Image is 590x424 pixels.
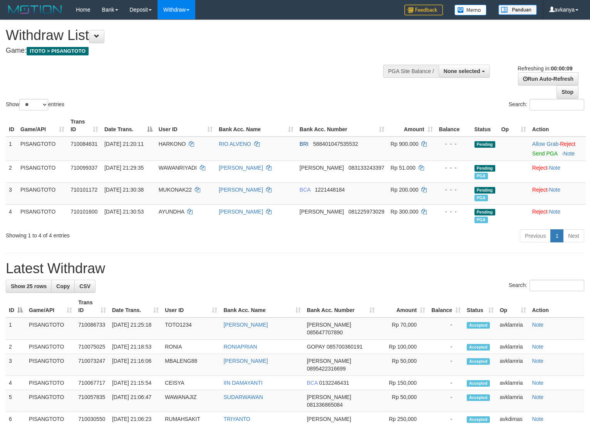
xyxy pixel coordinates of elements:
span: [DATE] 21:30:38 [104,187,144,193]
span: Copy 0132246431 to clipboard [319,380,349,386]
th: Action [529,295,584,317]
th: Bank Acc. Name: activate to sort column ascending [220,295,303,317]
span: Accepted [467,380,490,387]
span: Accepted [467,416,490,423]
span: WAWANRIYADI [159,165,197,171]
span: BCA [307,380,318,386]
span: [PERSON_NAME] [307,358,351,364]
span: 710099337 [70,165,97,171]
div: Showing 1 to 4 of 4 entries [6,229,240,239]
span: Rp 200.000 [391,187,418,193]
th: Bank Acc. Number: activate to sort column ascending [304,295,378,317]
td: MBALENG88 [162,354,220,376]
td: WAWANAJIZ [162,390,220,412]
td: [DATE] 21:25:18 [109,317,162,340]
span: None selected [444,68,480,74]
td: 3 [6,354,26,376]
td: - [428,354,464,376]
td: · [529,137,586,161]
span: Marked by avklamria [474,195,488,201]
td: avklamria [497,340,529,354]
a: RONIAPRIAN [223,344,257,350]
td: PISANGTOTO [26,317,75,340]
th: Game/API: activate to sort column ascending [26,295,75,317]
a: 1 [550,229,563,242]
a: Note [563,150,575,157]
th: Trans ID: activate to sort column ascending [67,115,101,137]
a: Reject [532,187,548,193]
span: Pending [474,165,495,172]
th: Date Trans.: activate to sort column descending [101,115,156,137]
a: Next [563,229,584,242]
a: Note [549,165,560,171]
a: [PERSON_NAME] [219,187,263,193]
th: Bank Acc. Number: activate to sort column ascending [297,115,387,137]
td: [DATE] 21:16:06 [109,354,162,376]
th: Op: activate to sort column ascending [498,115,529,137]
span: ITOTO > PISANGTOTO [27,47,89,55]
span: [DATE] 21:30:53 [104,209,144,215]
td: avklamria [497,317,529,340]
th: Bank Acc. Name: activate to sort column ascending [216,115,297,137]
th: Status: activate to sort column ascending [464,295,497,317]
th: Game/API: activate to sort column ascending [17,115,67,137]
span: Copy 0895422316699 to clipboard [307,366,346,372]
a: Reject [560,141,575,147]
span: Copy 1221448184 to clipboard [315,187,345,193]
div: - - - [439,140,468,148]
span: [PERSON_NAME] [307,322,351,328]
span: Show 25 rows [11,283,47,289]
a: RIO ALVENO [219,141,251,147]
td: TOTO1234 [162,317,220,340]
th: Status [471,115,498,137]
td: 1 [6,317,26,340]
td: Rp 50,000 [378,390,429,412]
button: None selected [439,65,490,78]
td: · [529,182,586,204]
td: [DATE] 21:15:54 [109,376,162,390]
span: · [532,141,560,147]
div: - - - [439,186,468,194]
span: Rp 900.000 [391,141,418,147]
th: User ID: activate to sort column ascending [156,115,216,137]
a: TRIYANTO [223,416,250,422]
td: PISANGTOTO [17,204,67,226]
td: 710057835 [75,390,109,412]
td: Rp 70,000 [378,317,429,340]
h1: Withdraw List [6,28,386,43]
span: [DATE] 21:29:35 [104,165,144,171]
span: 710101172 [70,187,97,193]
span: BCA [300,187,310,193]
span: Copy [56,283,70,289]
td: PISANGTOTO [17,182,67,204]
input: Search: [530,280,584,291]
span: Pending [474,187,495,194]
th: Amount: activate to sort column ascending [378,295,429,317]
th: Action [529,115,586,137]
a: Note [549,187,560,193]
td: - [428,376,464,390]
span: MUKONAK22 [159,187,192,193]
td: 710067717 [75,376,109,390]
td: avklamria [497,354,529,376]
span: Marked by avklamria [474,217,488,223]
span: Pending [474,209,495,215]
span: [DATE] 21:20:11 [104,141,144,147]
span: Pending [474,141,495,148]
span: Copy 588401047535532 to clipboard [313,141,358,147]
input: Search: [530,99,584,110]
span: GOPAY [307,344,325,350]
img: Button%20Memo.svg [454,5,487,15]
span: Accepted [467,358,490,365]
span: HARKONO [159,141,186,147]
div: - - - [439,164,468,172]
td: Rp 50,000 [378,354,429,376]
a: Note [532,344,544,350]
td: 4 [6,204,17,226]
a: Run Auto-Refresh [518,72,578,85]
label: Show entries [6,99,64,110]
th: Date Trans.: activate to sort column ascending [109,295,162,317]
img: panduan.png [498,5,537,15]
a: Send PGA [532,150,557,157]
select: Showentries [19,99,48,110]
